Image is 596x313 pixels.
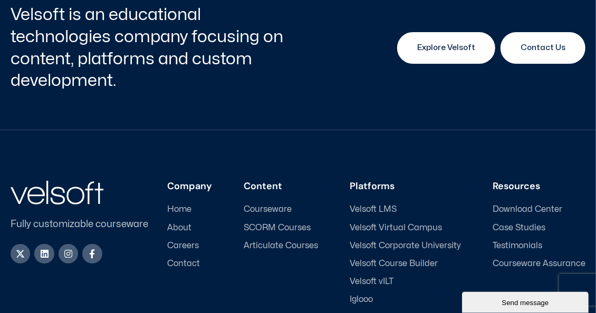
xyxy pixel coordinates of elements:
a: Explore Velsoft [397,32,495,64]
a: Articulate Courses [244,241,318,251]
a: Velsoft vILT [350,277,461,287]
h3: Content [244,181,318,192]
a: Velsoft Corporate University [350,241,461,251]
a: Velsoft Course Builder [350,259,461,269]
span: Careers [167,241,199,251]
iframe: chat widget [462,290,591,313]
a: Case Studies [493,223,585,233]
a: SCORM Courses [244,223,318,233]
a: Velsoft Virtual Campus [350,223,461,233]
span: Testimonials [493,241,542,251]
span: Velsoft LMS [350,204,397,214]
h2: Velsoft is an educational technologies company focusing on content, platforms and custom developm... [11,4,295,91]
a: About [167,223,212,233]
a: Velsoft LMS [350,204,461,214]
a: Courseware Assurance [493,259,585,269]
span: Download Center [493,204,562,214]
span: Iglooo [350,295,373,305]
a: Home [167,204,212,214]
a: Contact Us [501,32,585,64]
a: Iglooo [350,295,461,305]
h3: Resources [493,181,585,192]
span: Explore Velsoft [417,42,475,54]
span: Velsoft Course Builder [350,259,438,269]
a: Download Center [493,204,585,214]
span: About [167,223,191,233]
p: Fully customizable courseware [11,217,166,231]
span: Contact Us [521,42,565,54]
h3: Company [167,181,212,192]
span: Courseware [244,204,292,214]
span: Velsoft vILT [350,277,393,287]
a: Careers [167,241,212,251]
span: Contact [167,259,200,269]
span: Velsoft Virtual Campus [350,223,442,233]
span: Home [167,204,191,214]
a: Testimonials [493,241,585,251]
span: SCORM Courses [244,223,311,233]
h3: Platforms [350,181,461,192]
a: Contact [167,259,212,269]
span: Case Studies [493,223,545,233]
a: Courseware [244,204,318,214]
